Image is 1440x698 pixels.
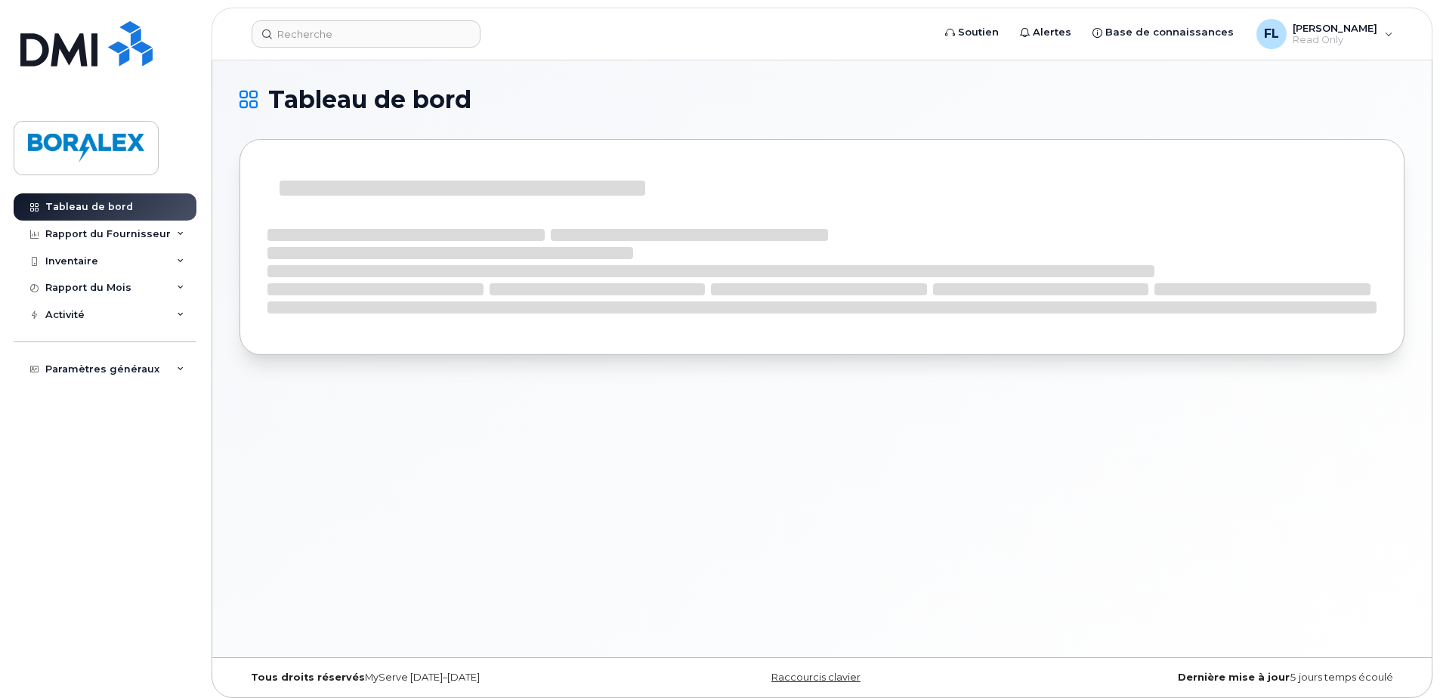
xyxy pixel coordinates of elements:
strong: Tous droits réservés [251,672,365,683]
a: Raccourcis clavier [771,672,861,683]
div: 5 jours temps écoulé [1016,672,1404,684]
strong: Dernière mise à jour [1178,672,1290,683]
span: Tableau de bord [268,88,471,111]
div: MyServe [DATE]–[DATE] [239,672,628,684]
